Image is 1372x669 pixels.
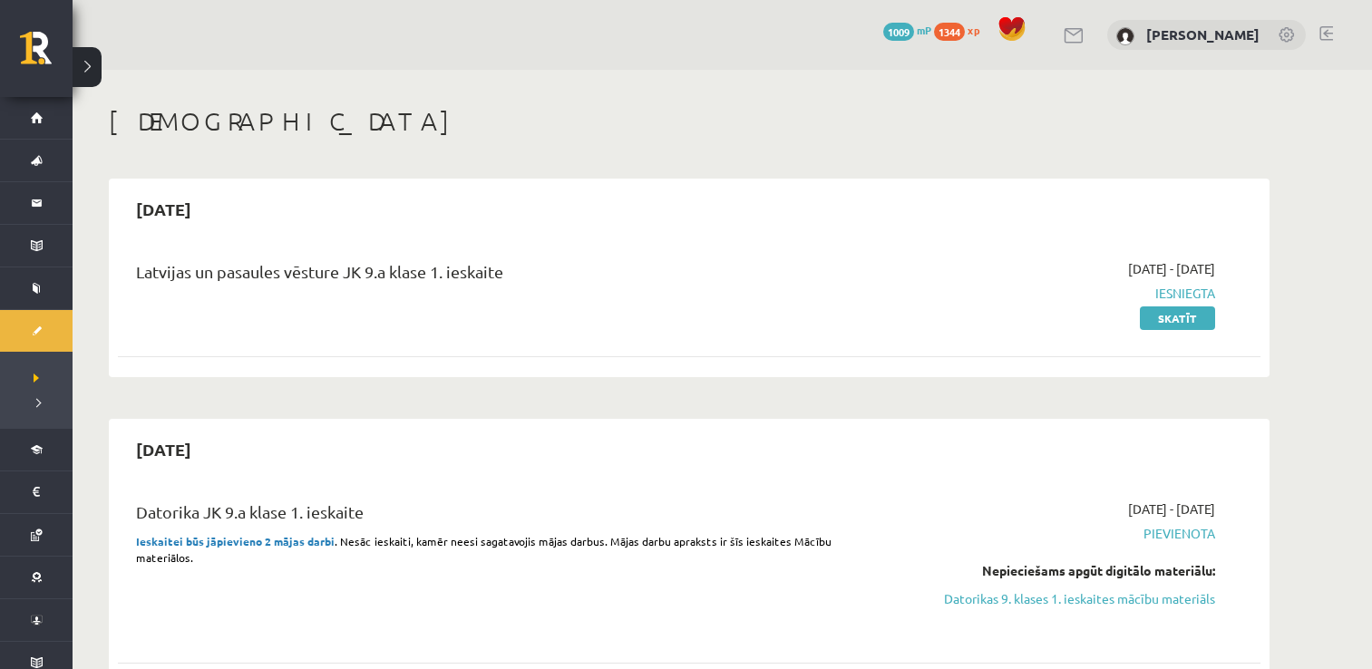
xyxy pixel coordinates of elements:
[1128,259,1215,278] span: [DATE] - [DATE]
[136,534,832,565] span: . Nesāc ieskaiti, kamēr neesi sagatavojis mājas darbus. Mājas darbu apraksts ir šīs ieskaites Māc...
[873,524,1215,543] span: Pievienota
[118,428,209,470] h2: [DATE]
[934,23,988,37] a: 1344 xp
[883,23,931,37] a: 1009 mP
[136,534,335,548] strong: Ieskaitei būs jāpievieno 2 mājas darbi
[1128,499,1215,519] span: [DATE] - [DATE]
[136,499,846,533] div: Datorika JK 9.a klase 1. ieskaite
[934,23,965,41] span: 1344
[873,561,1215,580] div: Nepieciešams apgūt digitālo materiālu:
[917,23,931,37] span: mP
[118,188,209,230] h2: [DATE]
[883,23,914,41] span: 1009
[873,284,1215,303] span: Iesniegta
[109,106,1270,137] h1: [DEMOGRAPHIC_DATA]
[20,32,73,77] a: Rīgas 1. Tālmācības vidusskola
[136,259,846,293] div: Latvijas un pasaules vēsture JK 9.a klase 1. ieskaite
[968,23,979,37] span: xp
[1146,25,1260,44] a: [PERSON_NAME]
[873,589,1215,608] a: Datorikas 9. klases 1. ieskaites mācību materiāls
[1116,27,1134,45] img: Markuss Jahovičs
[1140,306,1215,330] a: Skatīt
